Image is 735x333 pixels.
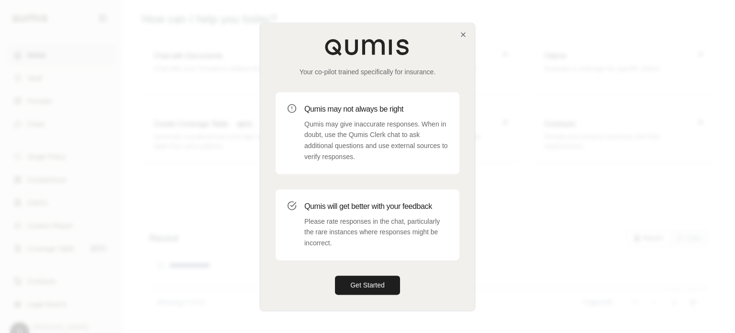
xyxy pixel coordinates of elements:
h3: Qumis will get better with your feedback [304,201,448,212]
p: Please rate responses in the chat, particularly the rare instances where responses might be incor... [304,216,448,249]
img: Qumis Logo [324,38,411,56]
p: Qumis may give inaccurate responses. When in doubt, use the Qumis Clerk chat to ask additional qu... [304,119,448,162]
h3: Qumis may not always be right [304,103,448,115]
button: Get Started [335,276,400,295]
p: Your co-pilot trained specifically for insurance. [276,67,459,77]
